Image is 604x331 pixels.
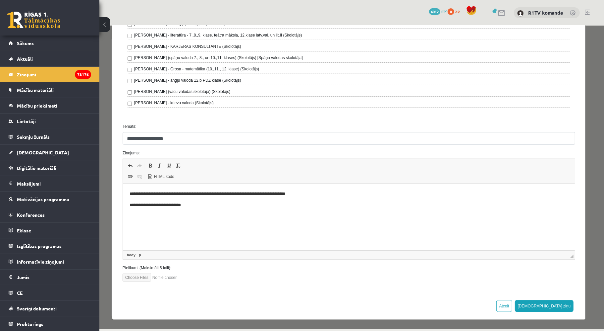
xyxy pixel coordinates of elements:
a: CE [9,285,91,300]
a: Atsaistīt [35,147,45,155]
span: Sekmju žurnāls [17,134,50,140]
button: Atcelt [397,275,413,287]
span: Digitālie materiāli [17,165,56,171]
a: Aktuāli [9,51,91,66]
i: 78176 [75,70,91,79]
span: CE [17,290,23,296]
span: Jumis [17,274,29,280]
button: [DEMOGRAPHIC_DATA] ziņu [415,275,474,287]
span: Mācību priekšmeti [17,103,57,109]
a: Izglītības programas [9,238,91,254]
label: Pielikumi (Maksimāli 5 faili): [18,239,481,245]
a: Maksājumi [9,176,91,191]
a: Lietotāji [9,114,91,129]
label: [PERSON_NAME] (vācu valodas skolotāja) (Skolotājs) [35,63,131,69]
img: R1TV komanda [517,10,524,17]
span: [DEMOGRAPHIC_DATA] [17,149,69,155]
legend: Maksājumi [17,176,91,191]
a: Ziņojumi78176 [9,67,91,82]
iframe: Bagātinātā teksta redaktors, wiswyg-editor-47363768937600-1756880251-697 [24,158,476,225]
label: [PERSON_NAME] - Grosa - matemātika (10.,11., 12. klase) (Skolotājs) [35,41,160,46]
a: Saite (vadīšanas taustiņš+K) [26,147,35,155]
a: Jumis [9,270,91,285]
span: Svarīgi dokumenti [17,305,57,311]
span: Izglītības programas [17,243,62,249]
a: Pasvītrojums (vadīšanas taustiņš+U) [65,136,74,144]
a: Noņemt stilus [74,136,83,144]
span: 0 [448,8,454,15]
a: Sekmju žurnāls [9,129,91,144]
a: Rīgas 1. Tālmācības vidusskola [7,12,60,28]
span: mP [441,8,447,14]
span: Lietotāji [17,118,36,124]
legend: Ziņojumi [17,67,91,82]
a: Sākums [9,36,91,51]
span: Aktuāli [17,56,33,62]
label: Ziņojums: [18,124,481,130]
a: Mācību materiāli [9,82,91,98]
span: Mērogot [471,229,474,232]
a: Treknraksts (vadīšanas taustiņš+B) [46,136,56,144]
span: Mācību materiāli [17,87,54,93]
span: xp [455,8,460,14]
span: HTML kods [54,148,75,154]
span: 4012 [429,8,440,15]
a: Atkārtot (vadīšanas taustiņš+Y) [35,136,45,144]
a: Motivācijas programma [9,192,91,207]
a: Svarīgi dokumenti [9,301,91,316]
a: HTML kods [46,147,77,155]
a: R1TV komanda [528,9,563,16]
label: Temats: [18,98,481,104]
label: [PERSON_NAME] (spāņu valoda 7., 8., un 10.,11. klases) (Skolotājs) [Spāņu valodas skolotāja] [35,29,203,35]
span: Sākums [17,40,34,46]
a: Digitālie materiāli [9,160,91,176]
a: p elements [38,226,43,232]
a: Mācību priekšmeti [9,98,91,113]
a: Slīpraksts (vadīšanas taustiņš+I) [56,136,65,144]
label: [PERSON_NAME] - KARJERAS KONSULTANTE (Skolotājs) [35,18,142,24]
label: [PERSON_NAME] - angļu valoda 12.b PDZ klase (Skolotājs) [35,52,142,58]
span: Informatīvie ziņojumi [17,259,64,265]
a: Konferences [9,207,91,222]
a: 4012 mP [429,8,447,14]
label: [PERSON_NAME] - krievu valoda (Skolotājs) [35,74,114,80]
a: 0 xp [448,8,463,14]
a: body elements [26,226,37,232]
span: Eklase [17,227,31,233]
span: Konferences [17,212,45,218]
a: Atcelt (vadīšanas taustiņš+Z) [26,136,35,144]
a: Informatīvie ziņojumi [9,254,91,269]
label: [PERSON_NAME] - literatūra - 7.,8.,9. klase, teātra māksla, 12.klase latv.val. un lit.II (Skolotājs) [35,7,203,13]
a: [DEMOGRAPHIC_DATA] [9,145,91,160]
a: Eklase [9,223,91,238]
span: Proktorings [17,321,43,327]
span: Motivācijas programma [17,196,69,202]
